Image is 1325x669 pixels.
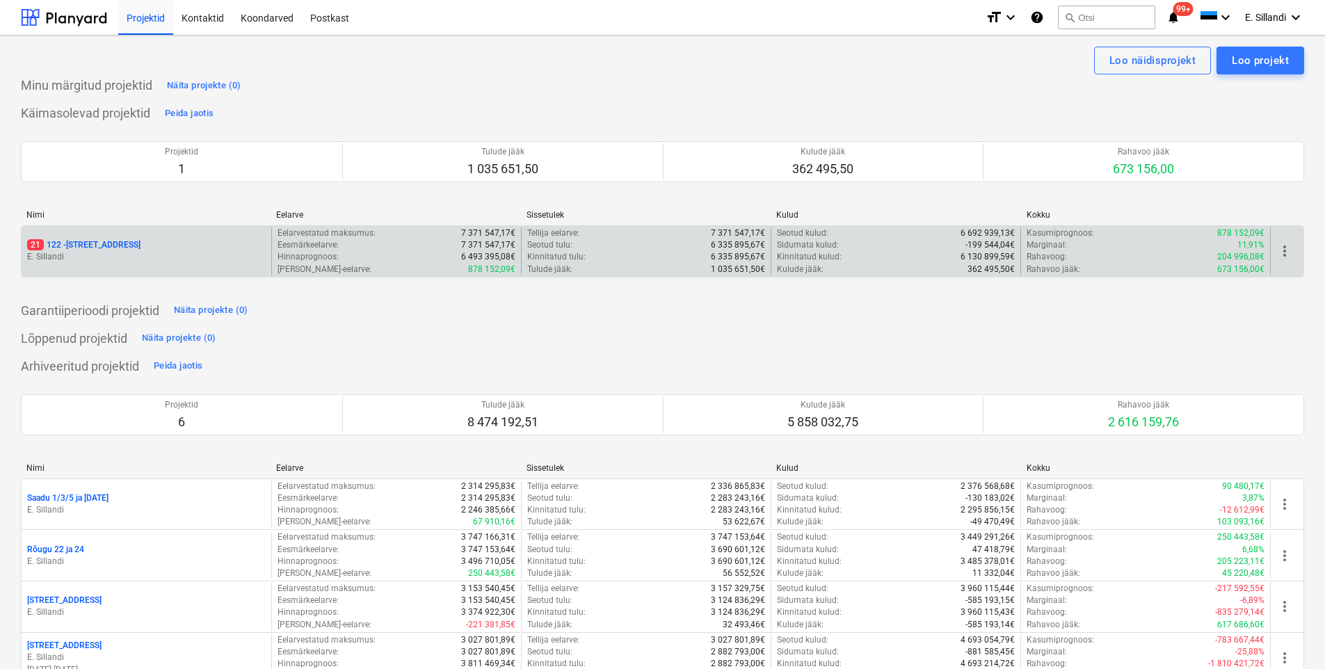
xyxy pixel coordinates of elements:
[1217,556,1264,567] p: 205 223,11€
[278,595,339,606] p: Eesmärkeelarve :
[1173,2,1194,16] span: 99+
[1242,544,1264,556] p: 6,68%
[970,516,1015,528] p: -49 470,49€
[278,646,339,658] p: Eesmärkeelarve :
[961,606,1015,618] p: 3 960 115,43€
[527,504,586,516] p: Kinnitatud tulu :
[461,646,515,658] p: 3 027 801,89€
[142,330,216,346] div: Näita projekte (0)
[165,399,198,411] p: Projektid
[1002,9,1019,26] i: keyboard_arrow_down
[972,544,1015,556] p: 47 418,79€
[777,264,824,275] p: Kulude jääk :
[278,251,339,263] p: Hinnaprognoos :
[278,567,371,579] p: [PERSON_NAME]-eelarve :
[278,239,339,251] p: Eesmärkeelarve :
[1109,51,1196,70] div: Loo näidisprojekt
[1276,496,1293,513] span: more_vert
[1030,9,1044,26] i: Abikeskus
[278,606,339,618] p: Hinnaprognoos :
[1027,531,1094,543] p: Kasumiprognoos :
[777,583,828,595] p: Seotud kulud :
[1276,598,1293,615] span: more_vert
[777,646,839,658] p: Sidumata kulud :
[278,531,376,543] p: Eelarvestatud maksumus :
[1027,634,1094,646] p: Kasumiprognoos :
[165,146,198,158] p: Projektid
[961,634,1015,646] p: 4 693 054,79€
[961,504,1015,516] p: 2 295 856,15€
[1027,239,1067,251] p: Marginaal :
[723,619,765,631] p: 32 493,46€
[1217,619,1264,631] p: 617 686,60€
[27,492,109,504] p: Saadu 1/3/5 ja [DATE]
[986,9,1002,26] i: format_size
[1027,646,1067,658] p: Marginaal :
[1217,531,1264,543] p: 250 443,58€
[21,358,139,375] p: Arhiveeritud projektid
[1237,239,1264,251] p: 11,91%
[27,606,266,618] p: E. Sillandi
[461,251,515,263] p: 6 493 395,08€
[723,567,765,579] p: 56 552,52€
[27,640,102,652] p: [STREET_ADDRESS]
[21,330,127,347] p: Lõppenud projektid
[1240,595,1264,606] p: -6,89%
[1027,251,1067,263] p: Rahavoog :
[1217,227,1264,239] p: 878 152,09€
[27,239,266,263] div: 21122 -[STREET_ADDRESS]E. Sillandi
[527,492,572,504] p: Seotud tulu :
[1113,161,1174,177] p: 673 156,00
[163,74,245,97] button: Näita projekte (0)
[278,544,339,556] p: Eesmärkeelarve :
[278,556,339,567] p: Hinnaprognoos :
[961,583,1015,595] p: 3 960 115,44€
[165,106,214,122] div: Peida jaotis
[461,531,515,543] p: 3 747 166,31€
[174,303,248,319] div: Näita projekte (0)
[461,606,515,618] p: 3 374 922,30€
[711,492,765,504] p: 2 283 243,16€
[711,227,765,239] p: 7 371 547,17€
[1027,264,1080,275] p: Rahavoo jääk :
[1242,492,1264,504] p: 3,87%
[167,78,241,94] div: Näita projekte (0)
[1027,227,1094,239] p: Kasumiprognoos :
[711,544,765,556] p: 3 690 601,12€
[1027,567,1080,579] p: Rahavoo jääk :
[777,619,824,631] p: Kulude jääk :
[967,264,1015,275] p: 362 495,50€
[1027,556,1067,567] p: Rahavoog :
[467,146,538,158] p: Tulude jääk
[961,556,1015,567] p: 3 485 378,01€
[1245,12,1286,23] span: E. Sillandi
[27,492,266,516] div: Saadu 1/3/5 ja [DATE]E. Sillandi
[527,251,586,263] p: Kinnitatud tulu :
[527,646,572,658] p: Seotud tulu :
[965,492,1015,504] p: -130 183,02€
[276,463,515,473] div: Eelarve
[1215,634,1264,646] p: -783 667,44€
[961,251,1015,263] p: 6 130 899,59€
[527,556,586,567] p: Kinnitatud tulu :
[965,646,1015,658] p: -881 585,45€
[1276,547,1293,564] span: more_vert
[527,227,579,239] p: Tellija eelarve :
[527,481,579,492] p: Tellija eelarve :
[27,652,266,663] p: E. Sillandi
[461,239,515,251] p: 7 371 547,17€
[527,634,579,646] p: Tellija eelarve :
[467,399,538,411] p: Tulude jääk
[27,544,84,556] p: Rõugu 22 ja 24
[711,556,765,567] p: 3 690 601,12€
[711,264,765,275] p: 1 035 651,50€
[527,544,572,556] p: Seotud tulu :
[461,481,515,492] p: 2 314 295,83€
[777,481,828,492] p: Seotud kulud :
[711,634,765,646] p: 3 027 801,89€
[1220,504,1264,516] p: -12 612,99€
[21,77,152,94] p: Minu märgitud projektid
[461,556,515,567] p: 3 496 710,05€
[1215,606,1264,618] p: -835 279,14€
[1108,399,1179,411] p: Rahavoo jääk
